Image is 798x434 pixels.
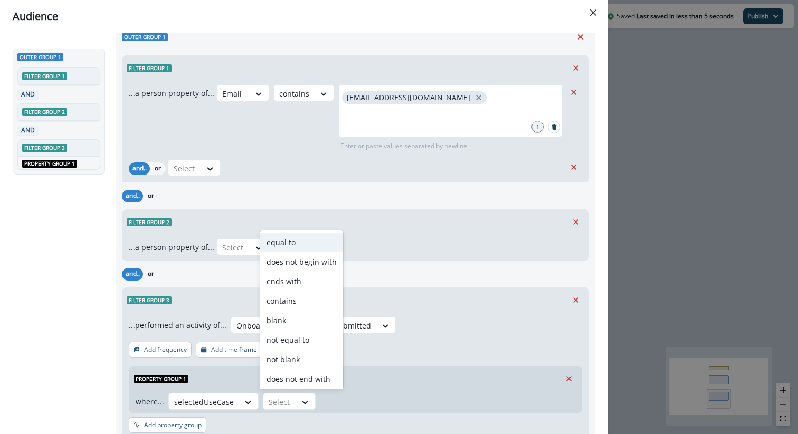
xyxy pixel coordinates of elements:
[129,242,214,253] p: ...a person property of...
[260,369,343,389] div: does not end with
[211,346,257,353] p: Add time frame
[338,141,469,151] p: Enter or paste values separated by newline
[122,268,143,281] button: and..
[531,121,544,133] div: 1
[260,350,343,369] div: not blank
[134,375,188,383] span: Property group 1
[260,291,343,311] div: contains
[129,88,214,99] p: ...a person property of...
[22,160,77,168] span: Property group 1
[22,144,67,152] span: Filter group 3
[585,4,602,21] button: Close
[127,296,172,304] span: Filter group 3
[567,60,584,76] button: Remove
[20,126,36,135] p: AND
[260,330,343,350] div: not equal to
[196,342,262,358] button: Add time frame
[122,190,143,202] button: and..
[565,84,582,100] button: Remove
[260,252,343,272] div: does not begin with
[560,371,577,387] button: Remove
[567,292,584,308] button: Remove
[150,162,166,175] button: or
[572,29,589,45] button: Remove
[347,93,470,102] p: [EMAIL_ADDRESS][DOMAIN_NAME]
[548,121,560,133] button: Search
[143,190,159,202] button: or
[143,268,159,281] button: or
[567,214,584,230] button: Remove
[144,346,187,353] p: Add frequency
[565,159,582,175] button: Remove
[129,417,206,433] button: Add property group
[22,108,67,116] span: Filter group 2
[20,90,36,99] p: AND
[144,421,202,429] p: Add property group
[17,53,63,61] span: Outer group 1
[127,64,172,72] span: Filter group 1
[136,396,164,407] p: where...
[122,33,168,41] span: Outer group 1
[129,342,192,358] button: Add frequency
[473,92,484,103] button: close
[129,162,150,175] button: and..
[260,311,343,330] div: blank
[260,233,343,252] div: equal to
[127,218,172,226] span: Filter group 2
[260,272,343,291] div: ends with
[13,8,595,24] div: Audience
[22,72,67,80] span: Filter group 1
[129,320,226,331] p: ...performed an activity of...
